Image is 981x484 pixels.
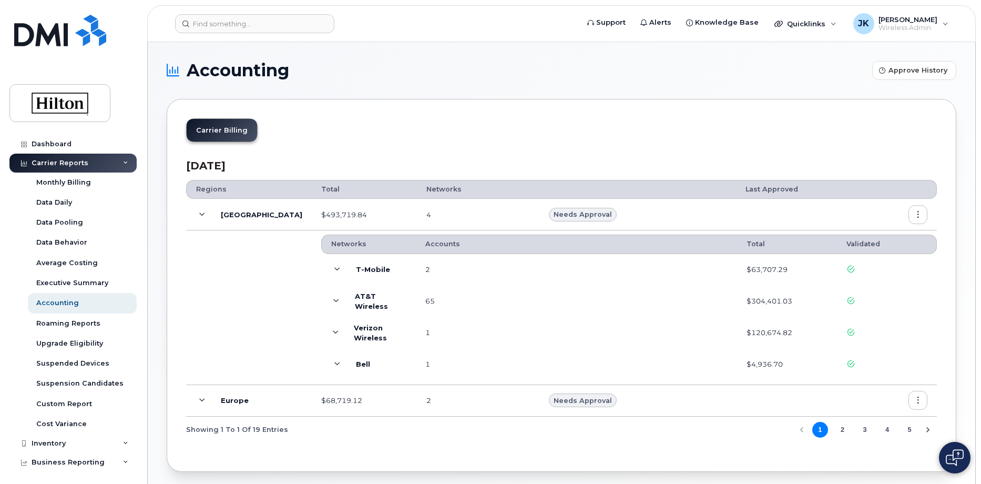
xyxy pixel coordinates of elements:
[554,396,612,406] span: Needs Approval
[834,422,850,438] button: Page 2
[416,349,737,380] td: 1
[737,254,837,286] td: $63,707.29
[186,180,312,199] th: Regions
[416,235,737,254] th: Accounts
[312,180,417,199] th: Total
[880,422,895,438] button: Page 4
[416,254,737,286] td: 2
[354,323,406,342] b: Verizon Wireless
[312,385,417,417] td: $68,719.12
[737,235,837,254] th: Total
[312,199,417,230] td: $493,719.84
[737,286,837,317] td: $304,401.03
[920,422,936,438] button: Next Page
[736,180,899,199] th: Last Approved
[902,422,917,438] button: Page 5
[355,291,406,311] b: AT&T Wireless
[416,317,737,349] td: 1
[356,265,390,275] b: T-Mobile
[416,286,737,317] td: 65
[186,160,937,172] h3: [DATE]
[186,422,288,438] span: Showing 1 To 1 Of 19 Entries
[837,235,937,254] th: Validated
[221,396,249,406] b: Europe
[812,422,828,438] button: Page 1
[554,209,612,219] span: Needs Approval
[888,65,947,75] span: Approve History
[857,422,873,438] button: Page 3
[946,449,964,466] img: Open chat
[221,210,302,220] b: [GEOGRAPHIC_DATA]
[872,61,956,80] button: Approve History
[737,317,837,349] td: $120,674.82
[187,63,289,78] span: Accounting
[417,385,539,417] td: 2
[417,199,539,230] td: 4
[356,359,370,369] b: Bell
[321,235,416,254] th: Networks
[417,180,539,199] th: Networks
[737,349,837,380] td: $4,936.70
